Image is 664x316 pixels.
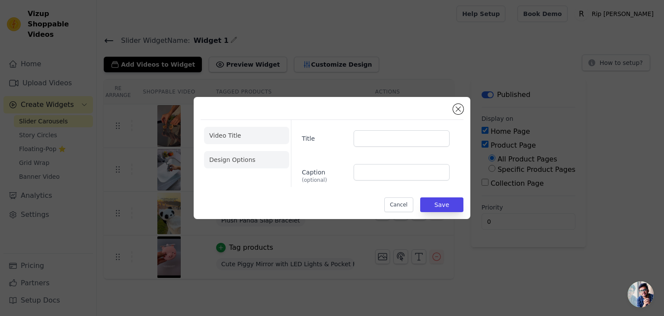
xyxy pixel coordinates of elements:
a: Open chat [628,281,654,307]
button: Save [420,197,463,212]
span: (optional) [302,177,346,184]
button: Close modal [453,104,463,114]
li: Video Title [204,127,289,144]
label: Caption [302,164,346,184]
li: Design Options [204,151,289,168]
label: Title [302,131,346,143]
button: Cancel [384,197,413,212]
